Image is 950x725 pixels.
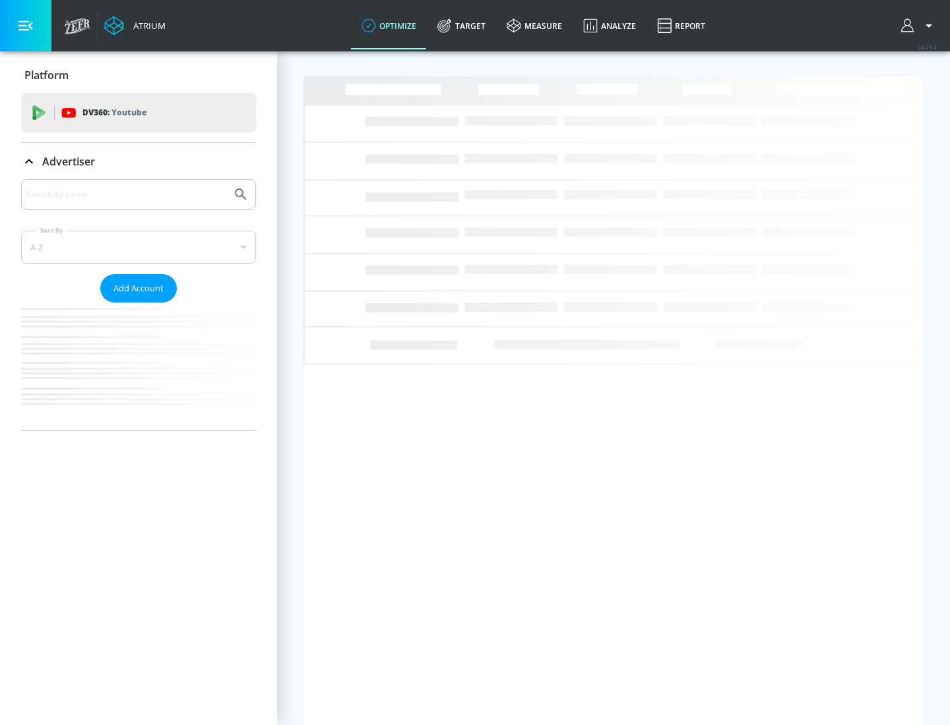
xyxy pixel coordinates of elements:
p: Youtube [111,105,146,119]
div: A-Z [21,231,256,264]
a: Analyze [573,2,647,49]
a: Target [427,2,496,49]
nav: list of Advertiser [21,303,256,430]
a: measure [496,2,573,49]
input: Search by name [26,186,226,203]
a: Atrium [104,16,166,36]
span: v 4.25.4 [918,43,937,51]
p: Platform [24,68,69,82]
span: Add Account [113,281,164,296]
button: Add Account [100,274,177,303]
a: optimize [351,2,427,49]
div: Advertiser [21,179,256,430]
div: Advertiser [21,143,256,180]
a: Report [647,2,716,49]
label: Sort By [38,226,66,235]
div: Platform [21,57,256,94]
div: Atrium [128,20,166,32]
p: DV360: [82,105,146,120]
p: Advertiser [42,154,95,169]
div: DV360: Youtube [21,93,256,132]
